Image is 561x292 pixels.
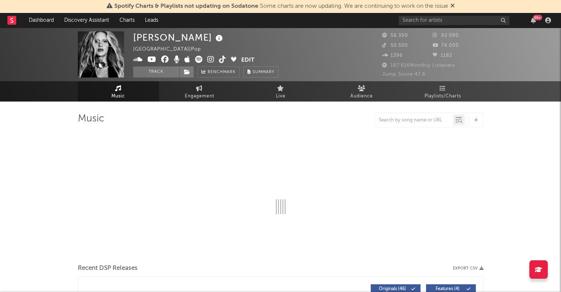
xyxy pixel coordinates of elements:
[431,287,465,291] span: Features ( 4 )
[425,92,461,101] span: Playlists/Charts
[399,16,509,25] input: Search for artists
[208,68,236,77] span: Benchmark
[133,45,209,54] div: [GEOGRAPHIC_DATA] | Pop
[382,33,408,38] span: 58.390
[276,92,285,101] span: Live
[350,92,373,101] span: Audience
[78,81,159,102] a: Music
[375,117,453,123] input: Search by song name or URL
[185,92,214,101] span: Engagement
[433,53,452,58] span: 1182
[375,287,409,291] span: Originals ( 46 )
[433,33,459,38] span: 92.090
[78,264,138,273] span: Recent DSP Releases
[433,43,459,48] span: 74.000
[243,66,278,78] button: Summary
[382,72,426,77] span: Jump Score: 47.6
[402,81,484,102] a: Playlists/Charts
[197,66,240,78] a: Benchmark
[159,81,240,102] a: Engagement
[240,81,321,102] a: Live
[140,13,163,28] a: Leads
[111,92,125,101] span: Music
[450,3,455,9] span: Dismiss
[382,53,403,58] span: 1396
[382,63,455,68] span: 187.616 Monthly Listeners
[133,66,179,78] button: Track
[133,31,225,44] div: [PERSON_NAME]
[321,81,402,102] a: Audience
[453,266,484,271] button: Export CSV
[114,3,258,9] span: Spotify Charts & Playlists not updating on Sodatone
[253,70,274,74] span: Summary
[24,13,59,28] a: Dashboard
[533,15,542,20] div: 99 +
[531,17,536,23] button: 99+
[241,56,254,65] button: Edit
[114,13,140,28] a: Charts
[59,13,114,28] a: Discovery Assistant
[382,43,408,48] span: 50.500
[114,3,448,9] span: : Some charts are now updating. We are continuing to work on the issue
